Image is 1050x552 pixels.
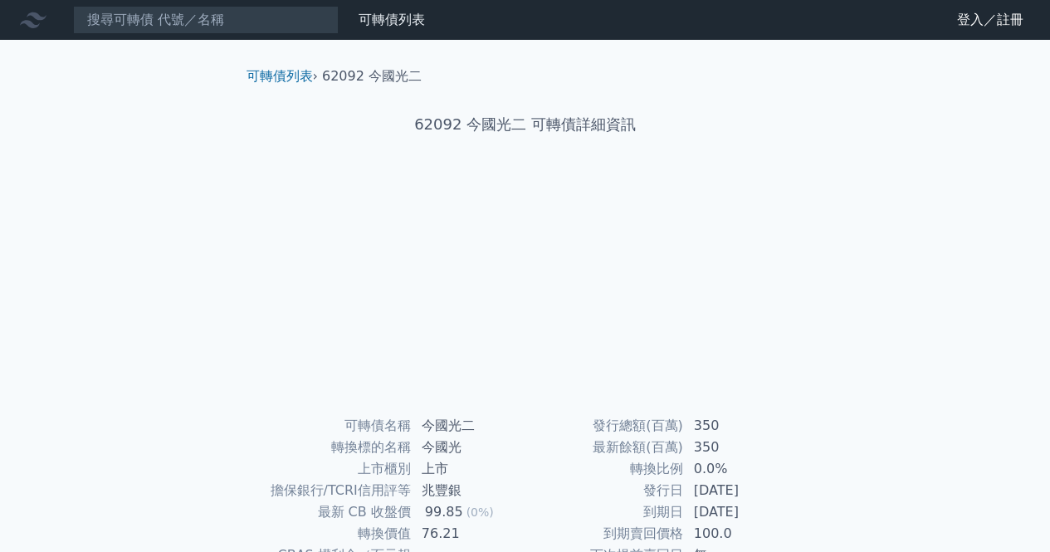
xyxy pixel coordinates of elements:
td: 今國光二 [412,415,525,437]
td: 350 [684,437,798,458]
a: 可轉債列表 [247,68,313,84]
td: [DATE] [684,480,798,501]
a: 可轉債列表 [359,12,425,27]
div: 99.85 [422,502,466,522]
td: 到期日 [525,501,684,523]
td: 轉換比例 [525,458,684,480]
td: [DATE] [684,501,798,523]
td: 最新 CB 收盤價 [253,501,412,523]
td: 今國光 [412,437,525,458]
td: 350 [684,415,798,437]
a: 登入／註冊 [944,7,1037,33]
span: (0%) [466,506,494,519]
td: 上市 [412,458,525,480]
td: 0.0% [684,458,798,480]
td: 到期賣回價格 [525,523,684,545]
td: 擔保銀行/TCRI信用評等 [253,480,412,501]
td: 發行總額(百萬) [525,415,684,437]
td: 76.21 [412,523,525,545]
td: 100.0 [684,523,798,545]
td: 上市櫃別 [253,458,412,480]
td: 可轉債名稱 [253,415,412,437]
input: 搜尋可轉債 代號／名稱 [73,6,339,34]
li: › [247,66,318,86]
td: 轉換價值 [253,523,412,545]
h1: 62092 今國光二 可轉債詳細資訊 [233,113,818,136]
td: 最新餘額(百萬) [525,437,684,458]
td: 兆豐銀 [412,480,525,501]
td: 轉換標的名稱 [253,437,412,458]
td: 發行日 [525,480,684,501]
li: 62092 今國光二 [322,66,422,86]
